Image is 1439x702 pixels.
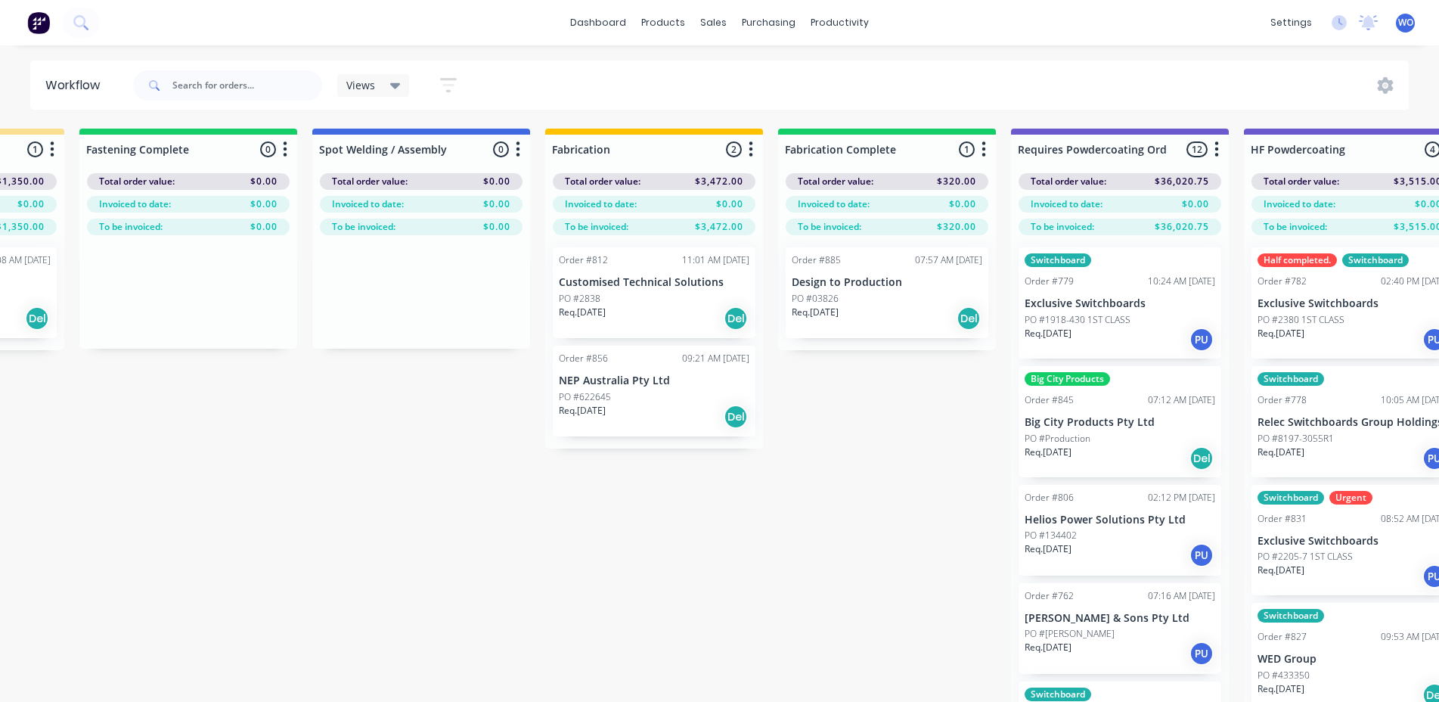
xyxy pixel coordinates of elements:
span: $3,472.00 [695,175,743,188]
div: Switchboard [1258,372,1324,386]
span: Total order value: [1264,175,1339,188]
div: purchasing [734,11,803,34]
div: sales [693,11,734,34]
div: products [634,11,693,34]
div: Order #779 [1025,275,1074,288]
span: WO [1398,16,1413,30]
div: Switchboard [1025,253,1091,267]
p: [PERSON_NAME] & Sons Pty Ltd [1025,612,1215,625]
div: PU [1189,543,1214,567]
div: Del [1189,446,1214,471]
p: PO #2380 1ST CLASS [1258,313,1344,327]
div: PU [1189,641,1214,666]
p: Req. [DATE] [1025,542,1071,556]
p: Req. [DATE] [1258,327,1304,340]
p: PO #2205-7 1ST CLASS [1258,550,1353,564]
p: PO #03826 [792,292,839,306]
div: Order #762 [1025,589,1074,603]
span: $320.00 [937,220,976,234]
img: Factory [27,11,50,34]
span: To be invoiced: [1031,220,1094,234]
a: dashboard [563,11,634,34]
span: Invoiced to date: [99,197,171,211]
p: PO #1918-430 1ST CLASS [1025,313,1130,327]
div: Switchboard [1025,688,1091,701]
div: Half completed. [1258,253,1337,267]
p: PO #[PERSON_NAME] [1025,627,1115,641]
p: Helios Power Solutions Pty Ltd [1025,514,1215,526]
div: Order #88507:57 AM [DATE]Design to ProductionPO #03826Req.[DATE]Del [786,247,988,338]
div: Workflow [45,76,107,95]
span: Total order value: [1031,175,1106,188]
p: Req. [DATE] [1258,446,1304,459]
div: Del [724,405,748,429]
div: Del [957,306,981,331]
div: 07:16 AM [DATE] [1148,589,1215,603]
p: PO #433350 [1258,669,1310,682]
div: Order #778 [1258,393,1307,407]
div: PU [1189,328,1214,352]
span: Total order value: [798,175,873,188]
div: Del [724,306,748,331]
div: Switchboard [1258,491,1324,505]
span: To be invoiced: [332,220,395,234]
span: Invoiced to date: [798,197,870,211]
p: Req. [DATE] [1258,682,1304,696]
p: PO #134402 [1025,529,1077,542]
div: Order #856 [559,352,608,365]
p: PO #2838 [559,292,600,306]
p: PO #622645 [559,390,611,404]
div: Order #827 [1258,630,1307,644]
p: Design to Production [792,276,982,289]
div: Big City Products [1025,372,1110,386]
span: $36,020.75 [1155,220,1209,234]
span: $0.00 [250,175,278,188]
div: Order #782 [1258,275,1307,288]
div: productivity [803,11,876,34]
p: Req. [DATE] [1025,327,1071,340]
div: 02:12 PM [DATE] [1148,491,1215,505]
p: Req. [DATE] [1025,446,1071,459]
span: $0.00 [483,197,510,211]
span: $0.00 [483,175,510,188]
span: Invoiced to date: [1264,197,1335,211]
div: Order #845 [1025,393,1074,407]
div: Urgent [1329,491,1372,505]
div: settings [1263,11,1320,34]
div: 11:01 AM [DATE] [682,253,749,267]
div: 07:57 AM [DATE] [915,253,982,267]
p: Req. [DATE] [792,306,839,319]
p: PO #8197-3055R1 [1258,432,1334,446]
p: Customised Technical Solutions [559,276,749,289]
span: $0.00 [949,197,976,211]
div: Switchboard [1258,609,1324,623]
span: $0.00 [250,220,278,234]
span: $0.00 [250,197,278,211]
span: $0.00 [483,220,510,234]
p: Req. [DATE] [559,404,606,418]
p: NEP Australia Pty Ltd [559,374,749,387]
span: To be invoiced: [99,220,163,234]
div: Order #80602:12 PM [DATE]Helios Power Solutions Pty LtdPO #134402Req.[DATE]PU [1019,485,1221,576]
span: $0.00 [1182,197,1209,211]
p: Big City Products Pty Ltd [1025,416,1215,429]
span: To be invoiced: [1264,220,1327,234]
div: Order #806 [1025,491,1074,505]
span: To be invoiced: [798,220,861,234]
div: Order #885 [792,253,841,267]
span: Total order value: [565,175,640,188]
span: Views [346,77,375,93]
p: PO #Production [1025,432,1090,446]
p: Req. [DATE] [1025,641,1071,654]
span: $36,020.75 [1155,175,1209,188]
div: 10:24 AM [DATE] [1148,275,1215,288]
div: Del [25,306,49,331]
span: To be invoiced: [565,220,628,234]
span: Total order value: [99,175,175,188]
span: $320.00 [937,175,976,188]
input: Search for orders... [172,70,322,101]
span: $0.00 [17,197,45,211]
div: Big City ProductsOrder #84507:12 AM [DATE]Big City Products Pty LtdPO #ProductionReq.[DATE]Del [1019,366,1221,477]
div: Order #76207:16 AM [DATE][PERSON_NAME] & Sons Pty LtdPO #[PERSON_NAME]Req.[DATE]PU [1019,583,1221,674]
span: Invoiced to date: [565,197,637,211]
